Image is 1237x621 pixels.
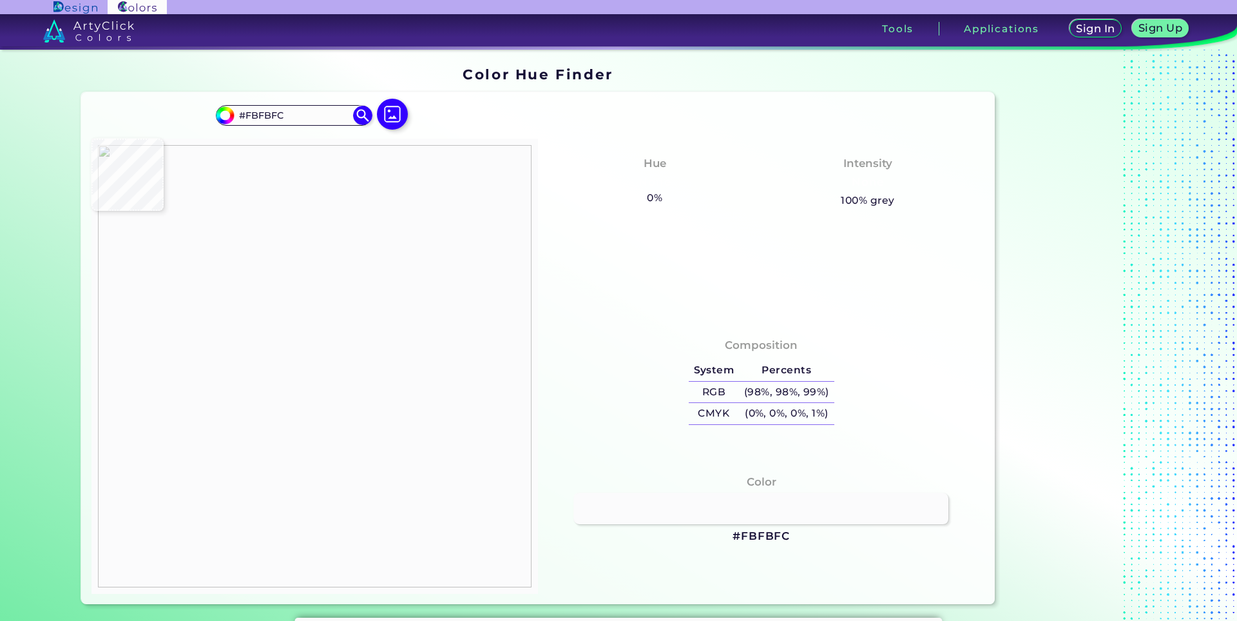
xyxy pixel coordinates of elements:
[841,192,894,209] h5: 100% grey
[1140,23,1180,33] h5: Sign Up
[739,382,834,403] h5: (98%, 98%, 99%)
[882,24,914,34] h3: Tools
[1077,24,1113,34] h5: Sign In
[644,154,666,173] h4: Hue
[353,106,372,125] img: icon search
[739,360,834,381] h5: Percents
[747,473,776,491] h4: Color
[733,529,790,544] h3: #FBFBFC
[739,403,834,424] h5: (0%, 0%, 0%, 1%)
[689,403,739,424] h5: CMYK
[53,1,97,14] img: ArtyClick Design logo
[642,190,667,206] h5: 0%
[633,175,676,190] h3: None
[463,64,613,84] h1: Color Hue Finder
[689,382,739,403] h5: RGB
[725,336,798,355] h4: Composition
[43,19,134,43] img: logo_artyclick_colors_white.svg
[98,145,532,587] img: 5c0ce1ac-6918-4a5f-8945-0d178f3d550e
[377,99,408,130] img: icon picture
[843,154,892,173] h4: Intensity
[689,360,739,381] h5: System
[1135,20,1187,37] a: Sign Up
[234,106,354,124] input: type color..
[1071,20,1120,37] a: Sign In
[1000,62,1161,609] iframe: Advertisement
[964,24,1039,34] h3: Applications
[846,175,889,190] h3: None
